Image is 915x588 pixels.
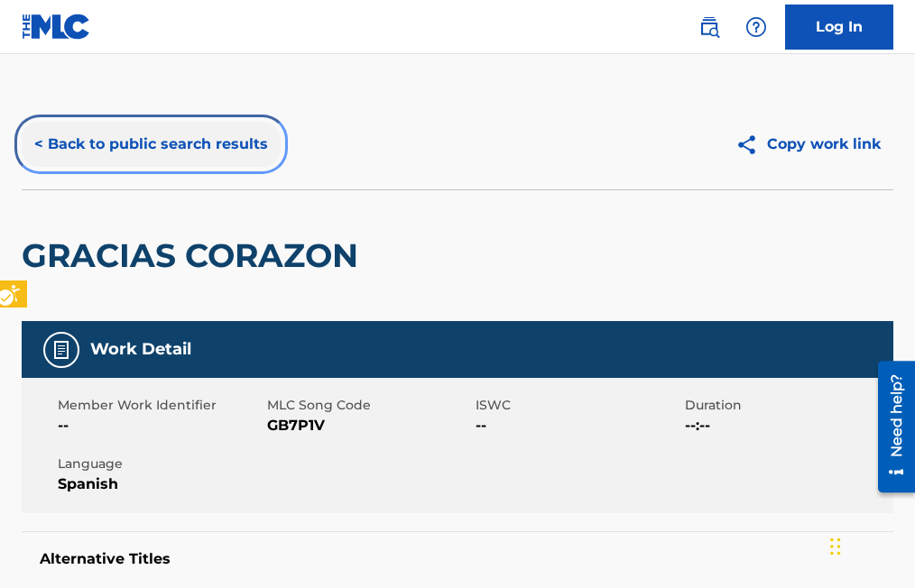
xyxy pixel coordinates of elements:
button: Copy work link [723,122,893,167]
div: Drag [830,519,841,574]
span: --:-- [685,415,890,436]
iframe: Hubspot Iframe [825,501,915,588]
span: Language [58,455,263,473]
span: -- [58,415,263,436]
h5: Alternative Titles [40,550,875,568]
div: Chat Widget [825,501,915,588]
a: Log In [785,5,893,50]
span: MLC Song Code [267,396,472,415]
h5: Work Detail [90,339,191,360]
span: Member Work Identifier [58,396,263,415]
h2: GRACIAS CORAZON [22,235,367,276]
img: search [698,16,720,38]
img: MLC Logo [22,14,91,40]
button: < Back to public search results [22,122,281,167]
span: -- [476,415,680,436]
span: GB7P1V [267,415,472,436]
img: help [745,16,767,38]
img: Work Detail [51,339,72,361]
span: Spanish [58,473,263,495]
img: Copy work link [735,133,767,156]
iframe: Iframe | Resource Center [864,354,915,499]
span: ISWC [476,396,680,415]
span: Duration [685,396,890,415]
